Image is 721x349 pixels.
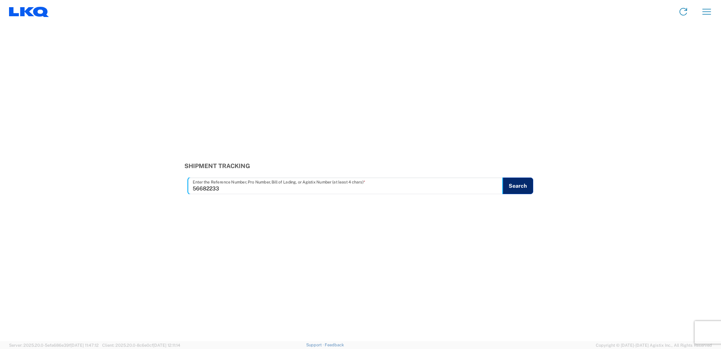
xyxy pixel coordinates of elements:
[502,178,533,194] button: Search
[153,343,180,347] span: [DATE] 12:11:14
[184,162,537,170] h3: Shipment Tracking
[325,343,344,347] a: Feedback
[71,343,99,347] span: [DATE] 11:47:12
[9,343,99,347] span: Server: 2025.20.0-5efa686e39f
[102,343,180,347] span: Client: 2025.20.0-8c6e0cf
[306,343,325,347] a: Support
[596,342,712,349] span: Copyright © [DATE]-[DATE] Agistix Inc., All Rights Reserved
